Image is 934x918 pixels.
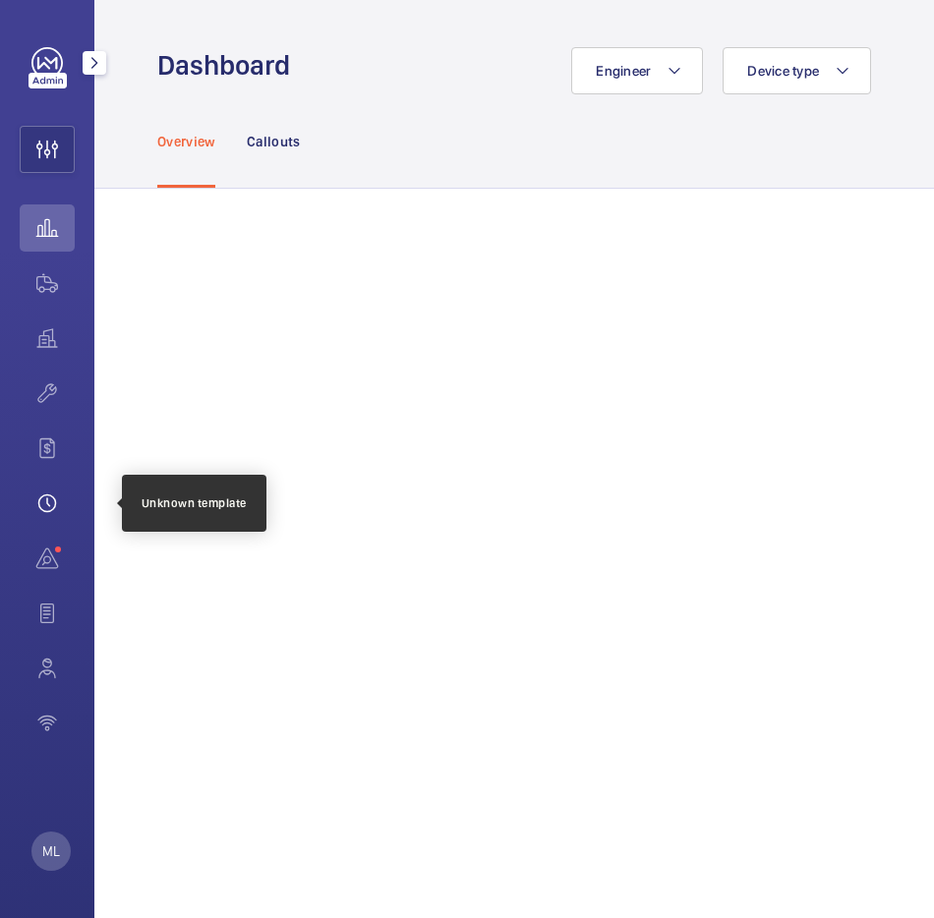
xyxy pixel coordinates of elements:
[596,63,651,79] span: Engineer
[747,63,819,79] span: Device type
[571,47,703,94] button: Engineer
[157,47,302,84] h1: Dashboard
[42,841,60,861] p: ML
[247,132,301,151] p: Callouts
[723,47,871,94] button: Device type
[142,494,247,512] div: Unknown template
[157,132,215,151] p: Overview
